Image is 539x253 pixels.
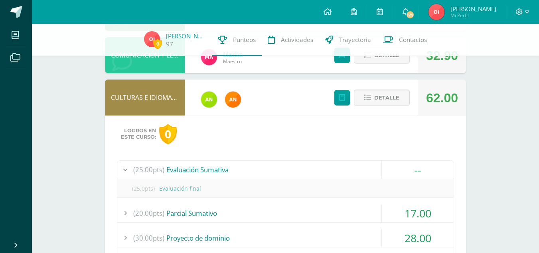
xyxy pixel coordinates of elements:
a: Contactos [377,24,433,56]
span: (20.00pts) [133,204,164,222]
a: [PERSON_NAME] Ibaté [166,32,206,40]
img: fc6731ddebfef4a76f049f6e852e62c4.png [225,92,241,108]
div: 0 [159,124,177,144]
span: (25.00pts) [133,161,164,179]
div: CULTURAS E IDIOMAS MAYAS, GARÍFUNA O XINCA [105,80,185,116]
div: Proyecto de dominio [117,229,454,247]
span: (25.0pts) [127,179,159,197]
span: Detalle [374,90,399,105]
span: Logros en este curso: [121,127,156,140]
span: Mi Perfil [450,12,496,19]
div: 28.00 [382,229,454,247]
span: 0 [153,39,162,49]
span: (30.00pts) [133,229,164,247]
a: Punteos [212,24,262,56]
div: 17.00 [382,204,454,222]
span: 129 [406,10,415,19]
img: ca51be06ee6568e83a4be8f0f0221dfb.png [201,49,217,65]
span: [PERSON_NAME] [450,5,496,13]
a: Trayectoria [319,24,377,56]
img: 122d7b7bf6a5205df466ed2966025dea.png [201,92,217,108]
div: Evaluación final [117,179,454,197]
img: 7a82d742cecaec27977cc8573ed557d1.png [428,4,444,20]
a: 97 [166,40,173,48]
button: Detalle [354,90,410,106]
div: -- [382,161,454,179]
span: Contactos [399,36,427,44]
div: Evaluación Sumativa [117,161,454,179]
span: Punteos [233,36,256,44]
div: 62.00 [426,80,458,116]
a: Actividades [262,24,319,56]
span: Trayectoria [339,36,371,44]
img: 7a82d742cecaec27977cc8573ed557d1.png [144,31,160,47]
span: Actividades [281,36,313,44]
span: Maestro [223,58,243,65]
div: Parcial Sumativo [117,204,454,222]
